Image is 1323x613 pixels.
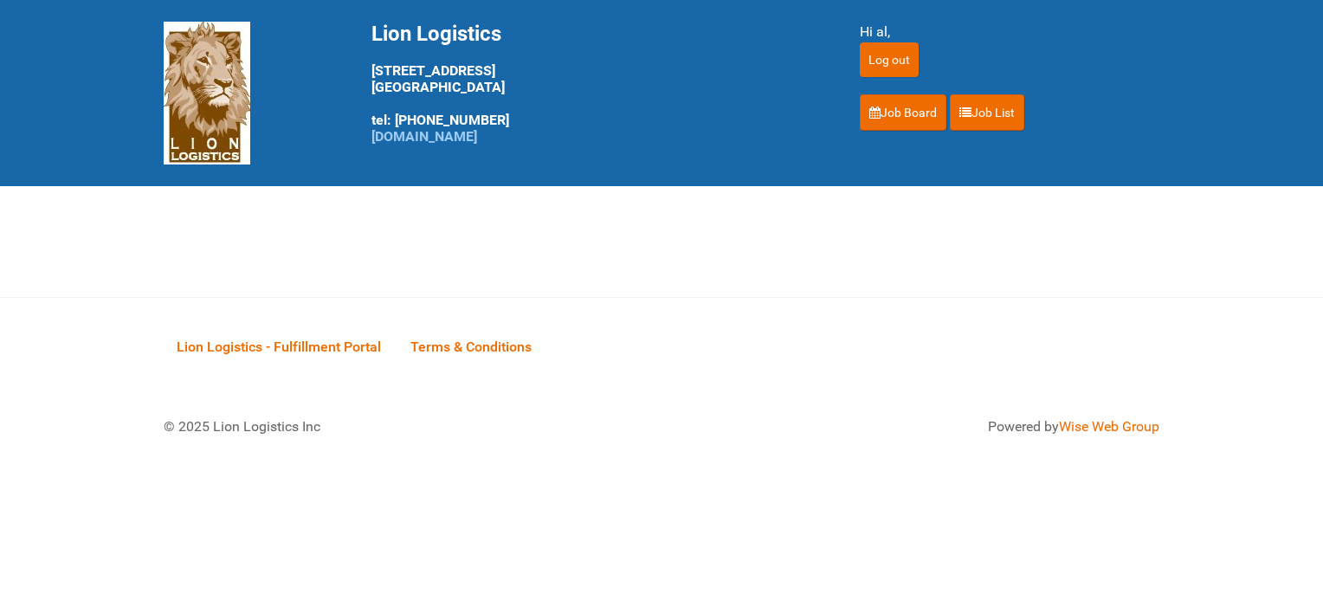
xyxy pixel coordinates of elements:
[164,319,394,373] a: Lion Logistics - Fulfillment Portal
[1059,418,1159,435] a: Wise Web Group
[860,94,946,131] a: Job Board
[164,84,250,100] a: Lion Logistics
[410,339,532,355] span: Terms & Conditions
[371,22,816,145] div: [STREET_ADDRESS] [GEOGRAPHIC_DATA] tel: [PHONE_NUMBER]
[177,339,381,355] span: Lion Logistics - Fulfillment Portal
[371,22,501,46] span: Lion Logistics
[164,22,250,165] img: Lion Logistics
[860,42,919,77] input: Log out
[683,416,1159,437] div: Powered by
[950,94,1024,131] a: Job List
[860,22,1159,42] div: Hi al,
[397,319,545,373] a: Terms & Conditions
[151,403,653,450] div: © 2025 Lion Logistics Inc
[371,128,477,145] a: [DOMAIN_NAME]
